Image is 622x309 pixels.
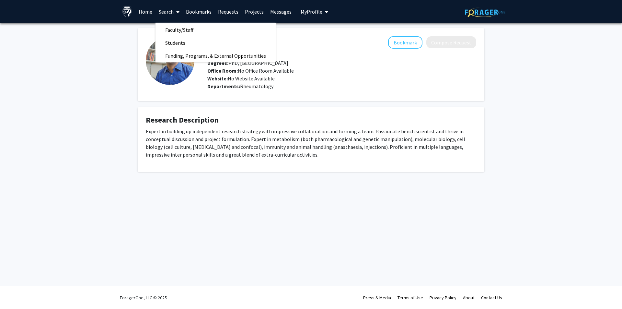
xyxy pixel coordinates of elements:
[207,67,238,74] b: Office Room:
[121,6,133,18] img: Johns Hopkins University Logo
[207,67,294,74] span: No Office Room Available
[388,36,422,49] button: Add Sourabh Samaddar to Bookmarks
[146,127,476,159] p: Expert in building up independent research strategy with impressive collaboration and forming a t...
[207,60,228,66] b: Degrees:
[155,23,203,36] span: Faculty/Staff
[481,295,502,301] a: Contact Us
[155,49,276,62] span: Funding, Programs, & External Opportunities
[146,36,194,85] img: Profile Picture
[155,51,276,61] a: Funding, Programs, & External Opportunities
[397,295,423,301] a: Terms of Use
[5,280,28,304] iframe: Chat
[207,75,228,82] b: Website:
[267,0,295,23] a: Messages
[120,286,167,309] div: ForagerOne, LLC © 2025
[242,0,267,23] a: Projects
[155,25,276,35] a: Faculty/Staff
[240,83,273,89] span: Rheumatology
[146,115,476,125] h4: Research Description
[183,0,215,23] a: Bookmarks
[135,0,155,23] a: Home
[426,36,476,48] button: Compose Request to Sourabh Samaddar
[155,36,195,49] span: Students
[430,295,456,301] a: Privacy Policy
[215,0,242,23] a: Requests
[207,60,288,66] span: PhD, [GEOGRAPHIC_DATA]
[207,75,275,82] span: No Website Available
[301,8,322,15] span: My Profile
[155,38,276,48] a: Students
[463,295,475,301] a: About
[155,0,183,23] a: Search
[363,295,391,301] a: Press & Media
[465,7,505,17] img: ForagerOne Logo
[207,83,240,89] b: Departments:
